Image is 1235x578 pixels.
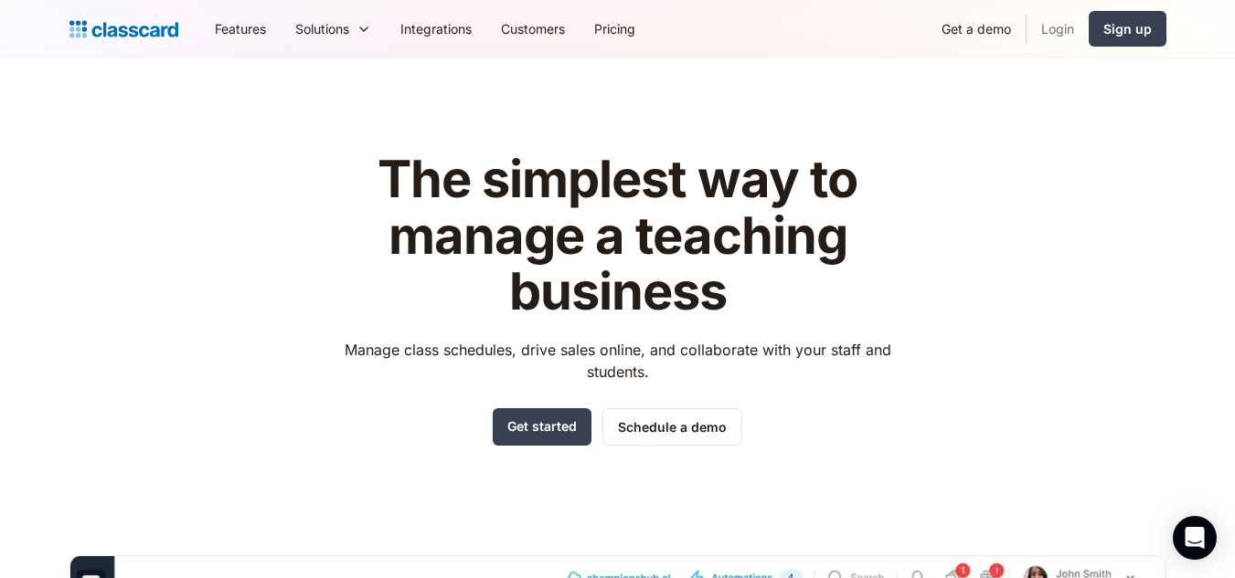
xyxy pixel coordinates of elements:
[69,16,178,42] a: Logo
[327,339,908,383] p: Manage class schedules, drive sales online, and collaborate with your staff and students.
[927,8,1026,49] a: Get a demo
[1103,19,1152,38] div: Sign up
[1173,516,1217,560] div: Open Intercom Messenger
[327,152,908,321] h1: The simplest way to manage a teaching business
[1089,11,1166,47] a: Sign up
[493,408,591,446] a: Get started
[386,8,486,49] a: Integrations
[281,8,386,49] div: Solutions
[602,408,742,446] a: Schedule a demo
[580,8,650,49] a: Pricing
[1027,8,1089,49] a: Login
[486,8,580,49] a: Customers
[295,19,349,38] div: Solutions
[200,8,281,49] a: Features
